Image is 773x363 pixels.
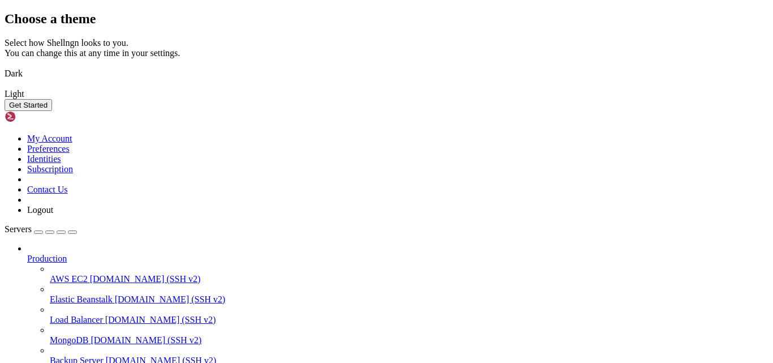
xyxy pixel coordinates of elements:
div: Select how Shellngn looks to you. You can change this at any time in your settings. [5,38,768,58]
div: Light [5,89,768,99]
a: MongoDB [DOMAIN_NAME] (SSH v2) [50,335,768,345]
span: Production [27,254,67,263]
span: Load Balancer [50,315,103,324]
span: MongoDB [50,335,88,345]
span: AWS EC2 [50,274,88,284]
span: Elastic Beanstalk [50,294,113,304]
a: Production [27,254,768,264]
span: [DOMAIN_NAME] (SSH v2) [91,335,201,345]
a: Contact Us [27,185,68,194]
span: [DOMAIN_NAME] (SSH v2) [90,274,201,284]
li: Load Balancer [DOMAIN_NAME] (SSH v2) [50,305,768,325]
img: Shellngn [5,111,70,122]
span: [DOMAIN_NAME] (SSH v2) [105,315,216,324]
span: Servers [5,224,32,234]
a: Logout [27,205,53,215]
h2: Choose a theme [5,11,768,27]
a: AWS EC2 [DOMAIN_NAME] (SSH v2) [50,274,768,284]
a: Servers [5,224,77,234]
a: My Account [27,134,72,143]
button: Get Started [5,99,52,111]
li: Elastic Beanstalk [DOMAIN_NAME] (SSH v2) [50,284,768,305]
div: Dark [5,69,768,79]
li: AWS EC2 [DOMAIN_NAME] (SSH v2) [50,264,768,284]
a: Subscription [27,164,73,174]
a: Preferences [27,144,70,153]
span: [DOMAIN_NAME] (SSH v2) [115,294,226,304]
a: Identities [27,154,61,164]
a: Load Balancer [DOMAIN_NAME] (SSH v2) [50,315,768,325]
a: Elastic Beanstalk [DOMAIN_NAME] (SSH v2) [50,294,768,305]
li: MongoDB [DOMAIN_NAME] (SSH v2) [50,325,768,345]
